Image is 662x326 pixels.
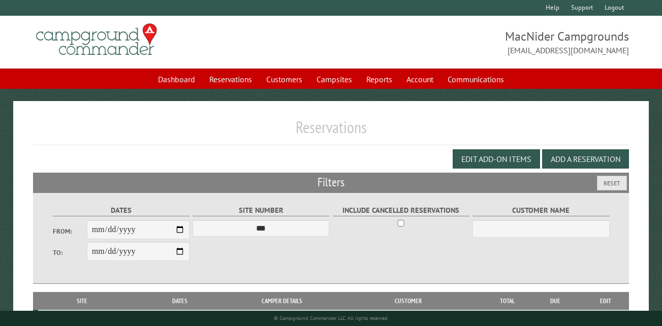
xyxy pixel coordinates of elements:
label: From: [53,226,87,236]
h2: Filters [33,173,629,192]
th: Edit [582,292,629,310]
button: Add a Reservation [542,149,629,169]
a: Campsites [310,70,358,89]
label: Dates [53,205,190,216]
label: Customer Name [472,205,609,216]
img: Campground Commander [33,20,160,59]
h1: Reservations [33,117,629,145]
th: Site [38,292,125,310]
a: Reservations [203,70,258,89]
a: Dashboard [152,70,201,89]
span: MacNider Campgrounds [EMAIL_ADDRESS][DOMAIN_NAME] [331,28,629,56]
button: Reset [597,176,627,190]
a: Communications [442,70,510,89]
small: © Campground Commander LLC. All rights reserved. [274,315,389,321]
a: Customers [260,70,308,89]
a: Reports [360,70,398,89]
button: Edit Add-on Items [453,149,540,169]
a: Account [400,70,439,89]
th: Customer [329,292,487,310]
th: Total [487,292,528,310]
th: Dates [125,292,234,310]
label: Site Number [193,205,329,216]
label: To: [53,248,87,257]
th: Camper Details [234,292,329,310]
th: Due [528,292,582,310]
label: Include Cancelled Reservations [333,205,469,216]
